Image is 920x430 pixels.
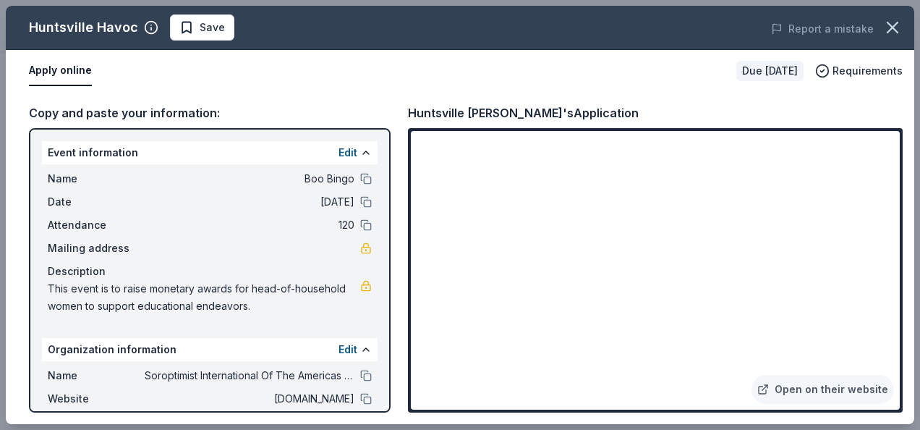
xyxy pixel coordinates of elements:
[771,20,874,38] button: Report a mistake
[48,367,145,384] span: Name
[145,170,354,187] span: Boo Bingo
[338,144,357,161] button: Edit
[42,338,378,361] div: Organization information
[48,263,372,280] div: Description
[48,216,145,234] span: Attendance
[48,390,145,408] span: Website
[29,16,138,39] div: Huntsville Havoc
[42,141,378,164] div: Event information
[832,62,903,80] span: Requirements
[29,104,391,122] div: Copy and paste your information:
[145,216,354,234] span: 120
[145,390,354,408] span: [DOMAIN_NAME]
[145,193,354,211] span: [DATE]
[170,14,234,41] button: Save
[815,62,903,80] button: Requirements
[29,56,92,86] button: Apply online
[48,240,145,257] span: Mailing address
[48,193,145,211] span: Date
[48,280,360,315] span: This event is to raise monetary awards for head-of-household women to support educational endeavors.
[338,341,357,358] button: Edit
[200,19,225,36] span: Save
[736,61,804,81] div: Due [DATE]
[145,367,354,384] span: Soroptimist International Of The Americas Inc - [GEOGRAPHIC_DATA]
[751,375,894,404] a: Open on their website
[48,170,145,187] span: Name
[408,104,639,122] div: Huntsville [PERSON_NAME]'s Application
